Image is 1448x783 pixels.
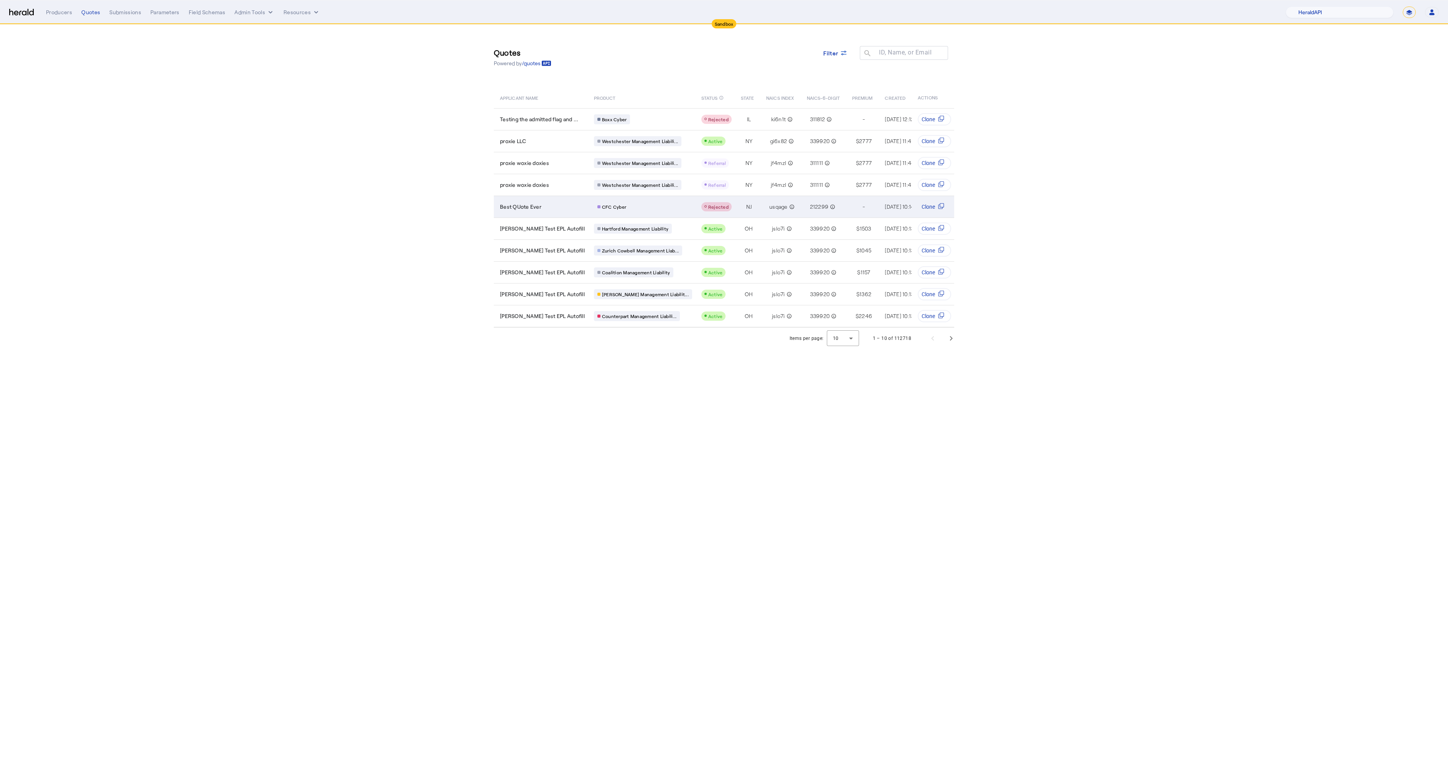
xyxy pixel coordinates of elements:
[828,203,835,211] mat-icon: info_outline
[745,312,753,320] span: OH
[810,247,830,254] span: 339920
[708,160,726,166] span: Referral
[708,248,723,253] span: Active
[745,269,753,276] span: OH
[786,181,793,189] mat-icon: info_outline
[500,115,578,123] span: Testing the admitted flag and ...
[922,269,935,276] span: Clone
[912,87,955,108] th: ACTIONS
[771,159,787,167] span: jf4mzl
[922,137,935,145] span: Clone
[500,181,549,189] span: proxie woxie doxies
[885,181,923,188] span: [DATE] 11:43 PM
[810,181,823,189] span: 311111
[790,335,824,342] div: Items per page:
[810,159,823,167] span: 311111
[823,49,839,57] span: Filter
[770,137,787,145] span: gi6x82
[500,137,526,145] span: proxie LLC
[830,225,836,232] mat-icon: info_outline
[810,137,830,145] span: 339920
[500,94,538,101] span: APPLICANT NAME
[810,203,829,211] span: 212299
[500,312,585,320] span: [PERSON_NAME] Test EPL Autofill
[873,335,911,342] div: 1 – 10 of 112718
[701,94,718,101] span: STATUS
[856,312,859,320] span: $
[708,292,723,297] span: Active
[885,313,923,319] span: [DATE] 10:13 PM
[918,266,951,279] button: Clone
[859,290,871,298] span: 1362
[885,291,923,297] span: [DATE] 10:13 PM
[823,159,830,167] mat-icon: info_outline
[885,160,924,166] span: [DATE] 11:44 PM
[745,225,753,232] span: OH
[861,269,871,276] span: 1157
[772,290,785,298] span: jslo7i
[708,313,723,319] span: Active
[747,115,751,123] span: IL
[918,223,951,235] button: Clone
[852,94,873,101] span: PREMIUM
[771,181,787,189] span: jf4mzl
[857,269,860,276] span: $
[918,135,951,147] button: Clone
[885,269,923,275] span: [DATE] 10:13 PM
[922,290,935,298] span: Clone
[922,247,935,254] span: Clone
[785,225,792,232] mat-icon: info_outline
[788,203,795,211] mat-icon: info_outline
[494,87,1082,328] table: Table view of all quotes submitted by your platform
[918,310,951,322] button: Clone
[922,312,935,320] span: Clone
[830,290,836,298] mat-icon: info_outline
[810,115,825,123] span: 311812
[771,115,786,123] span: ki6n1t
[708,204,729,209] span: Rejected
[772,225,785,232] span: jslo7i
[918,157,951,169] button: Clone
[712,19,737,28] div: Sandbox
[109,8,141,16] div: Submissions
[830,269,836,276] mat-icon: info_outline
[602,116,627,122] span: Boxx Cyber
[860,225,871,232] span: 1503
[918,201,951,213] button: Clone
[885,203,923,210] span: [DATE] 10:14 PM
[786,115,793,123] mat-icon: info_outline
[602,291,689,297] span: [PERSON_NAME] Management Liabilit...
[769,203,788,211] span: usqage
[787,137,794,145] mat-icon: info_outline
[785,269,792,276] mat-icon: info_outline
[284,8,320,16] button: Resources dropdown menu
[602,160,678,166] span: Westchester Management Liabili...
[859,247,871,254] span: 1045
[922,181,935,189] span: Clone
[81,8,100,16] div: Quotes
[859,159,872,167] span: 2777
[810,225,830,232] span: 339920
[922,203,935,211] span: Clone
[918,179,951,191] button: Clone
[785,247,792,254] mat-icon: info_outline
[745,247,753,254] span: OH
[745,159,753,167] span: NY
[885,94,905,101] span: CREATED
[150,8,180,16] div: Parameters
[879,49,932,56] mat-label: ID, Name, or Email
[708,270,723,275] span: Active
[785,290,792,298] mat-icon: info_outline
[708,182,726,188] span: Referral
[810,312,830,320] span: 339920
[830,312,836,320] mat-icon: info_outline
[885,225,923,232] span: [DATE] 10:13 PM
[856,137,859,145] span: $
[522,59,551,67] a: /quotes
[830,137,836,145] mat-icon: info_outline
[810,269,830,276] span: 339920
[500,247,585,254] span: [PERSON_NAME] Test EPL Autofill
[856,290,859,298] span: $
[856,159,859,167] span: $
[856,247,859,254] span: $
